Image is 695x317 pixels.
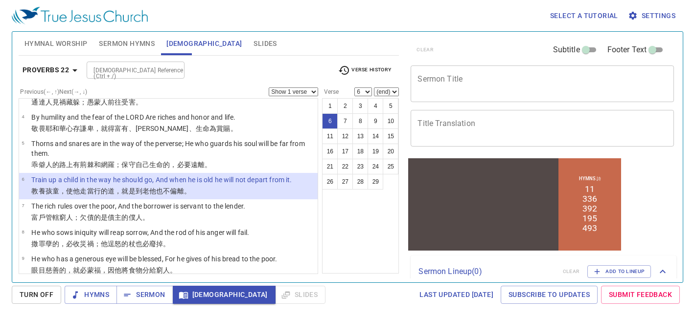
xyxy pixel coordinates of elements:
[23,64,69,76] b: Proverbs 22
[101,266,177,274] wh1288: ，因他將食物
[407,157,623,252] iframe: from-child
[383,128,398,144] button: 15
[352,144,368,159] button: 18
[115,187,191,195] wh1870: ，就是到老
[322,113,338,129] button: 6
[587,265,651,278] button: Add to Lineup
[166,38,242,50] span: [DEMOGRAPHIC_DATA]
[94,240,170,248] wh205: ；他逞怒
[31,254,277,264] p: He who has a generous eye will be blessed, For he gives of his bread to the poor.
[383,159,398,174] button: 25
[20,289,53,301] span: Turn Off
[59,266,177,274] wh2896: 的，就必蒙福
[31,186,292,196] p: 教養
[368,98,383,114] button: 4
[352,128,368,144] button: 13
[59,213,149,221] wh4910: 窮人
[59,98,142,106] wh7200: 禍
[156,266,177,274] wh5414: 窮人
[594,267,645,276] span: Add to Lineup
[80,240,170,248] wh7114: 災禍
[418,266,555,277] p: Sermon Lineup ( 0 )
[383,113,398,129] button: 10
[31,160,315,169] p: 乖僻人
[20,89,87,95] label: Previous (←, ↑) Next (→, ↓)
[322,159,338,174] button: 21
[90,64,165,76] input: Type Bible Reference
[129,125,237,132] wh6239: 、[PERSON_NAME]
[630,10,675,22] span: Settings
[31,97,303,107] p: 通達
[31,201,245,211] p: The rich rules over the poor, And the borrower is servant to the lender.
[416,286,497,304] a: Last updated [DATE]
[163,161,211,169] wh5315: 的，必要遠離
[254,38,277,50] span: Slides
[31,212,245,222] p: 富戶
[121,240,170,248] wh5678: 的杖
[31,124,237,133] p: 敬畏
[337,174,353,190] button: 27
[31,175,292,185] p: Train up a child in the way he should go, And when he is old he will not depart from it.
[66,125,237,132] wh3068: 心存謙卑
[170,266,177,274] wh1800: 。
[46,125,237,132] wh3374: 耶和華
[184,187,191,195] wh5493: 。
[546,7,622,25] button: Select a tutorial
[52,240,170,248] wh5766: 的，必收
[368,128,383,144] button: 14
[101,187,191,195] wh6310: 的道
[12,7,148,24] img: True Jesus Church
[46,266,177,274] wh5869: 慈善
[24,38,88,50] span: Hymnal Worship
[322,98,338,114] button: 1
[352,98,368,114] button: 3
[173,286,276,304] button: [DEMOGRAPHIC_DATA]
[101,213,149,221] wh3867: 是債主
[189,125,237,132] wh3519: 、生命
[411,255,676,288] div: Sermon Lineup(0)clearAdd to Lineup
[209,125,237,132] wh2416: 為賞賜
[231,125,237,132] wh6118: 。
[149,187,191,195] wh2204: 他也不偏離
[338,64,391,76] span: Verse History
[19,61,85,79] button: Proverbs 22
[368,159,383,174] button: 24
[322,144,338,159] button: 16
[31,239,249,249] p: 撒
[368,174,383,190] button: 29
[121,213,149,221] wh3867: 的僕人
[322,128,338,144] button: 11
[46,187,191,195] wh2596: 孩童
[22,203,24,208] span: 7
[352,113,368,129] button: 8
[94,161,212,169] wh6791: 和網羅
[31,139,315,158] p: Thorns and snares are in the way of the perverse; He who guards his soul will be far from them.
[39,240,170,248] wh2232: 罪孽
[368,113,383,129] button: 9
[46,213,149,221] wh6223: 管轄
[121,98,142,106] wh5674: 受害
[609,289,672,301] span: Submit Feedback
[22,114,24,119] span: 4
[337,144,353,159] button: 17
[22,255,24,261] span: 9
[383,144,398,159] button: 20
[337,159,353,174] button: 22
[509,289,590,301] span: Subscribe to Updates
[124,289,165,301] span: Sermon
[352,159,368,174] button: 23
[553,44,580,56] span: Subtitle
[383,98,398,114] button: 5
[59,187,191,195] wh5288: ，使他走當行
[337,128,353,144] button: 12
[31,265,277,275] p: 眼目
[73,213,149,221] wh7326: ；欠債的
[136,98,142,106] wh6064: 。
[80,98,142,106] wh5641: ；愚蒙人
[142,213,149,221] wh5650: 。
[108,98,142,106] wh6612: 前往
